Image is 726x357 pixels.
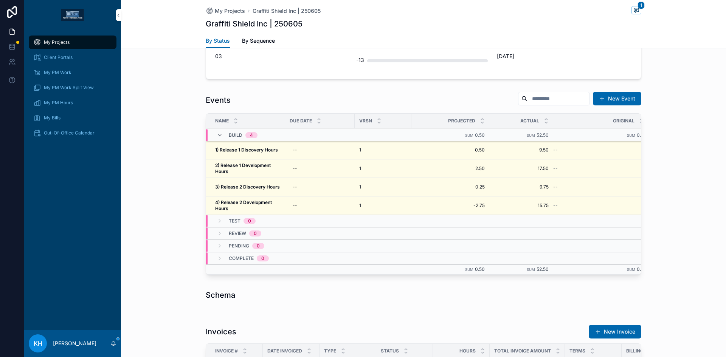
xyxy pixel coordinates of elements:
[229,255,254,261] span: Complete
[215,118,229,124] span: Name
[206,7,245,15] a: My Projects
[44,85,94,91] span: My PM Work Split View
[465,267,473,272] small: Sum
[448,118,475,124] span: Projected
[29,126,116,140] a: Out-Of-Office Calendar
[475,266,485,272] span: 0.50
[356,53,364,68] div: -13
[589,325,641,338] button: New Invoice
[215,147,278,153] strong: 1) Release 1 Discovery Hours
[229,132,242,138] span: Build
[638,2,645,9] span: 1
[494,348,551,354] span: Total Invoice Amount
[29,51,116,64] a: Client Portals
[324,348,336,354] span: Type
[416,165,485,172] a: 2.50
[637,132,644,138] span: 0.0
[29,66,116,79] a: My PM Work
[29,36,116,49] a: My Projects
[34,339,42,348] span: KH
[359,147,361,153] span: 1
[359,165,361,172] span: 1
[53,340,96,347] p: [PERSON_NAME]
[215,184,281,190] a: 3) Release 2 Discovery Hours
[229,218,240,224] span: Test
[359,202,407,209] a: 1
[497,53,632,60] span: [DATE]
[359,202,361,209] span: 1
[416,184,485,190] a: 0.25
[44,115,60,121] span: My Bills
[215,348,238,354] span: Invoice #
[215,53,350,60] span: 03
[553,165,639,172] a: --
[206,34,230,48] a: By Status
[29,111,116,125] a: My Bills
[627,267,635,272] small: Sum
[229,230,246,236] span: Review
[290,162,350,175] a: --
[215,162,272,174] strong: 2) Release 1 Development Hours
[459,348,476,354] span: Hours
[416,147,485,153] span: 0.50
[520,118,539,124] span: Actual
[293,165,297,172] div: --
[381,348,399,354] span: Status
[215,147,281,153] a: 1) Release 1 Discovery Hours
[527,267,535,272] small: Sum
[250,132,253,138] div: 4
[206,37,230,45] span: By Status
[290,144,350,156] a: --
[465,133,473,138] small: Sum
[553,202,558,209] span: --
[293,184,297,190] div: --
[537,266,549,272] span: 52.50
[627,133,635,138] small: Sum
[267,348,302,354] span: Date Invoiced
[494,165,549,172] a: 17.50
[613,118,634,124] span: Original
[242,34,275,49] a: By Sequence
[359,118,372,124] span: VRSN
[215,199,273,211] strong: 4) Release 2 Development Hours
[254,230,257,236] div: 0
[206,290,235,300] h1: Schema
[359,184,361,190] span: 1
[290,118,312,124] span: Due Date
[494,184,549,190] a: 9.75
[24,30,121,150] div: scrollable content
[61,9,84,21] img: App logo
[206,95,231,105] h1: Events
[206,326,236,337] h1: Invoices
[553,165,558,172] span: --
[293,202,297,209] div: --
[253,7,321,15] a: Graffiti Shield Inc | 250605
[215,184,280,190] strong: 3) Release 2 Discovery Hours
[359,184,407,190] a: 1
[29,81,116,94] a: My PM Work Split View
[569,348,585,354] span: Terms
[359,165,407,172] a: 1
[626,348,667,354] span: Billing Contact
[553,147,639,153] a: --
[416,202,485,209] a: -2.75
[553,202,639,209] a: --
[494,147,549,153] a: 9.50
[44,130,95,136] span: Out-Of-Office Calendar
[553,147,558,153] span: --
[637,266,644,272] span: 0.0
[215,199,281,212] a: 4) Release 2 Development Hours
[631,6,641,15] button: 1
[359,147,407,153] a: 1
[475,132,485,138] span: 0.50
[494,202,549,209] a: 15.75
[242,37,275,45] span: By Sequence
